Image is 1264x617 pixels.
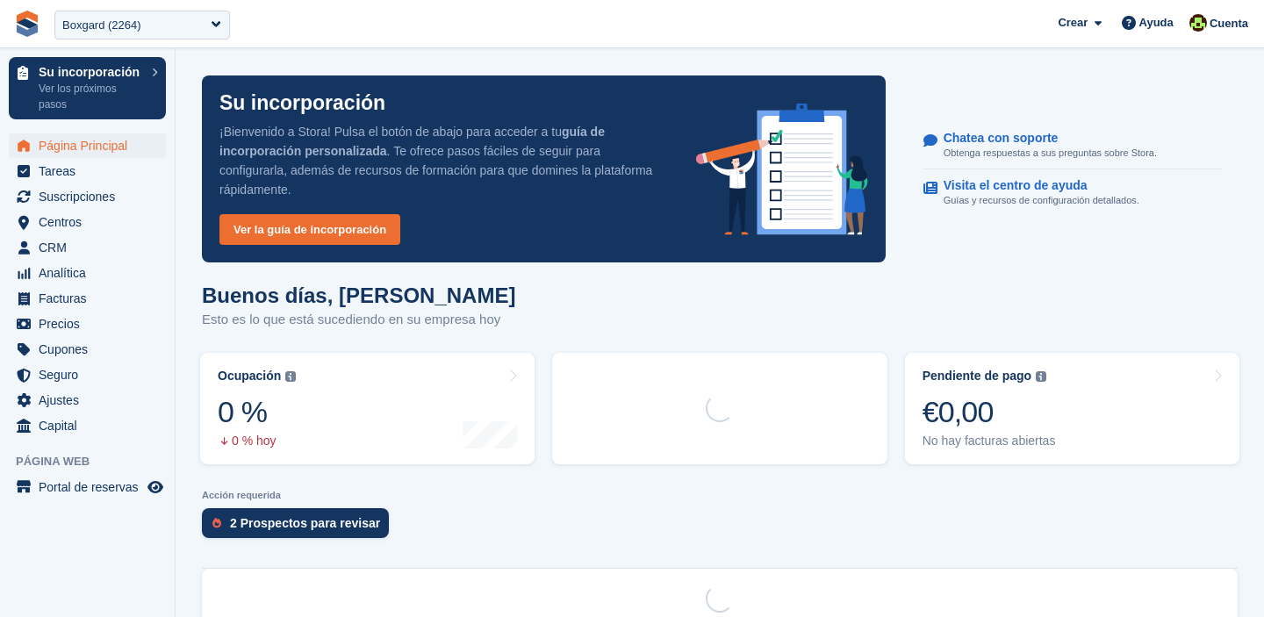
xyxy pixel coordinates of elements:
[9,312,166,336] a: menu
[218,369,281,384] div: Ocupación
[9,261,166,285] a: menu
[219,125,605,158] strong: guía de incorporación personalizada
[944,146,1157,161] p: Obtenga respuestas a sus preguntas sobre Stora.
[905,353,1239,464] a: Pendiente de pago €0,00 No hay facturas abiertas
[200,353,535,464] a: Ocupación 0 % 0 % hoy
[1189,14,1207,32] img: Catherine Coffey
[39,362,144,387] span: Seguro
[145,477,166,498] a: Vista previa de la tienda
[1058,14,1088,32] span: Crear
[9,286,166,311] a: menu
[202,490,1238,501] p: Acción requerida
[202,508,398,547] a: 2 Prospectos para revisar
[9,413,166,438] a: menu
[39,66,143,78] p: Su incorporación
[62,17,141,34] div: Boxgard (2264)
[39,210,144,234] span: Centros
[696,104,868,235] img: onboarding-info-6c161a55d2c0e0a8cae90662b2fe09162a5109e8cc188191df67fb4f79e88e88.svg
[14,11,40,37] img: stora-icon-8386f47178a22dfd0bd8f6a31ec36ba5ce8667c1dd55bd0f319d3a0aa187defe.svg
[202,283,515,307] h1: Buenos días, [PERSON_NAME]
[9,475,166,499] a: menú
[9,57,166,119] a: Su incorporación Ver los próximos pasos
[39,413,144,438] span: Capital
[9,184,166,209] a: menu
[1210,15,1248,32] span: Cuenta
[39,475,144,499] span: Portal de reservas
[39,81,143,112] p: Ver los próximos pasos
[9,362,166,387] a: menu
[39,159,144,183] span: Tareas
[285,371,296,382] img: icon-info-grey-7440780725fd019a000dd9b08b2336e03edf1995a4989e88bcd33f0948082b44.svg
[16,453,175,470] span: Página web
[218,434,296,448] div: 0 % hoy
[9,159,166,183] a: menu
[39,312,144,336] span: Precios
[39,388,144,413] span: Ajustes
[9,337,166,362] a: menu
[923,369,1031,384] div: Pendiente de pago
[923,169,1221,217] a: Visita el centro de ayuda Guías y recursos de configuración detallados.
[9,210,166,234] a: menu
[923,394,1056,430] div: €0,00
[39,235,144,260] span: CRM
[923,122,1221,170] a: Chatea con soporte Obtenga respuestas a sus preguntas sobre Stora.
[219,214,400,245] a: Ver la guía de incorporación
[219,122,668,199] p: ¡Bienvenido a Stora! Pulsa el botón de abajo para acceder a tu . Te ofrece pasos fáciles de segui...
[212,518,221,528] img: prospect-51fa495bee0391a8d652442698ab0144808aea92771e9ea1ae160a38d050c398.svg
[9,388,166,413] a: menu
[39,337,144,362] span: Cupones
[944,178,1125,193] p: Visita el centro de ayuda
[230,516,380,530] div: 2 Prospectos para revisar
[39,261,144,285] span: Analítica
[218,394,296,430] div: 0 %
[39,133,144,158] span: Página Principal
[923,434,1056,448] div: No hay facturas abiertas
[9,235,166,260] a: menu
[1139,14,1174,32] span: Ayuda
[39,286,144,311] span: Facturas
[219,93,385,113] p: Su incorporación
[39,184,144,209] span: Suscripciones
[944,193,1139,208] p: Guías y recursos de configuración detallados.
[1036,371,1046,382] img: icon-info-grey-7440780725fd019a000dd9b08b2336e03edf1995a4989e88bcd33f0948082b44.svg
[944,131,1143,146] p: Chatea con soporte
[9,133,166,158] a: menu
[202,310,515,330] p: Esto es lo que está sucediendo en su empresa hoy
